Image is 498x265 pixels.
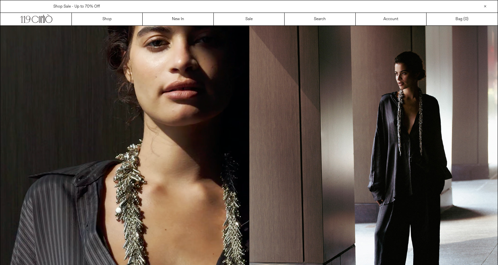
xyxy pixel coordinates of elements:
a: Shop Sale - Up to 70% Off [53,4,100,9]
a: Account [356,13,427,25]
span: 0 [465,17,467,22]
a: Search [285,13,355,25]
a: New In [143,13,213,25]
a: Shop [72,13,143,25]
a: Sale [214,13,285,25]
a: Bag () [427,13,497,25]
span: ) [465,16,468,22]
